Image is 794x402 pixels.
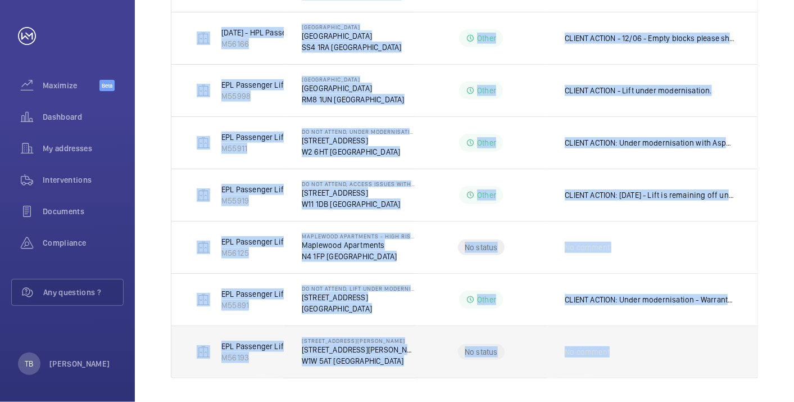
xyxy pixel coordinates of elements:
p: [STREET_ADDRESS] [302,292,415,303]
p: [GEOGRAPHIC_DATA] [302,83,405,94]
p: CLIENT ACTION - Lift under modernisation. [565,85,711,96]
p: Other [477,189,496,201]
img: elevator.svg [197,84,210,97]
img: elevator.svg [197,345,210,359]
p: [GEOGRAPHIC_DATA] [302,24,402,30]
p: TB [25,358,33,369]
p: CLIENT ACTION: Under modernisation - Warranty with Aspect to end on [DATE] [565,294,735,305]
span: No comment [565,346,610,358]
p: M55998 [221,91,286,102]
p: N4 1FP [GEOGRAPHIC_DATA] [302,251,415,262]
span: Compliance [43,237,124,249]
p: CLIENT ACTION - 12/06 - Empty blocks please shut lifts down [565,33,735,44]
p: DO NOT ATTEND, ACCESS ISSUES WITH CLIENT - 29 [GEOGRAPHIC_DATA] [302,180,415,187]
p: W2 6HT [GEOGRAPHIC_DATA] [302,146,415,157]
p: M56193 [221,352,286,363]
p: [STREET_ADDRESS] [302,187,415,198]
p: [STREET_ADDRESS][PERSON_NAME] [302,344,415,355]
p: M55891 [221,300,286,311]
p: [PERSON_NAME] [49,358,110,369]
p: Maplewood Apartments [302,240,415,251]
p: EPL Passenger Lift [221,184,286,195]
p: Maplewood Apartments - High Risk Building [302,233,415,240]
p: CLIENT ACTION: Under modernisation with Aspect Lifts - end of warranty [DATE] [565,137,735,148]
img: elevator.svg [197,31,210,45]
p: [STREET_ADDRESS] [302,135,415,146]
p: EPL Passenger Lift [221,288,286,300]
p: SS4 1RA [GEOGRAPHIC_DATA] [302,42,402,53]
p: CLIENT ACTION: [DATE] - Lift is remaining off until access to motor room is 24/7. Client is think... [565,189,735,201]
p: EPL Passenger Lift No 1 [221,236,302,247]
span: Beta [99,80,115,91]
p: Other [477,85,496,96]
img: elevator.svg [197,241,210,254]
span: Documents [43,206,124,217]
p: M55911 [221,143,286,154]
p: No status [465,346,498,358]
span: My addresses [43,143,124,154]
p: No status [465,242,498,253]
p: EPL Passenger Lift [221,132,286,143]
p: M56125 [221,247,302,259]
p: [GEOGRAPHIC_DATA] [302,76,405,83]
span: Maximize [43,80,99,91]
p: EPL Passenger Lift [221,341,286,352]
p: Other [477,137,496,148]
span: Dashboard [43,111,124,123]
p: DO NOT ATTEND, LIFT UNDER MODERNISATION - 1 Pandian Way [302,285,415,292]
p: Other [477,294,496,305]
p: RM8 1UN [GEOGRAPHIC_DATA] [302,94,405,105]
p: DO NOT ATTEND, UNDER MODERNISATION WITH ANOTHER COMPANY - [STREET_ADDRESS] [302,128,415,135]
p: [STREET_ADDRESS][PERSON_NAME] [302,337,415,344]
img: elevator.svg [197,188,210,202]
p: M55919 [221,195,286,206]
span: Any questions ? [43,287,123,298]
img: elevator.svg [197,136,210,150]
p: W1W 5AT [GEOGRAPHIC_DATA] [302,355,415,367]
p: [GEOGRAPHIC_DATA] [302,30,402,42]
span: Interventions [43,174,124,186]
span: No comment [565,242,610,253]
p: Other [477,33,496,44]
p: W11 1DB [GEOGRAPHIC_DATA] [302,198,415,210]
p: M56166 [221,38,332,49]
p: EPL Passenger Lift [221,79,286,91]
p: [DATE] - HPL Passenger Lift No 1 [221,27,332,38]
img: elevator.svg [197,293,210,306]
p: [GEOGRAPHIC_DATA] [302,303,415,314]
